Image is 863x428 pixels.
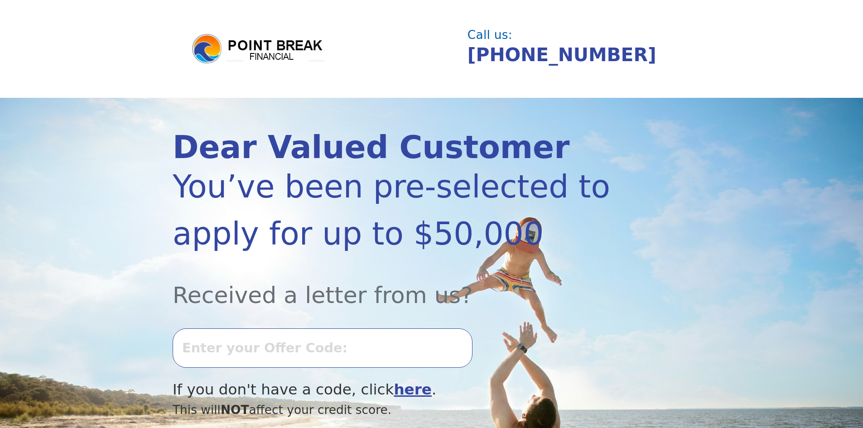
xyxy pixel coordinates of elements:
[221,403,249,417] span: NOT
[468,29,683,41] div: Call us:
[191,33,327,65] img: logo.png
[394,381,432,398] a: here
[173,132,613,163] div: Dear Valued Customer
[173,401,613,419] div: This will affect your credit score.
[173,257,613,312] div: Received a letter from us?
[173,379,613,401] div: If you don't have a code, click .
[468,44,656,66] a: [PHONE_NUMBER]
[173,163,613,257] div: You’ve been pre-selected to apply for up to $50,000
[173,328,472,367] input: Enter your Offer Code:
